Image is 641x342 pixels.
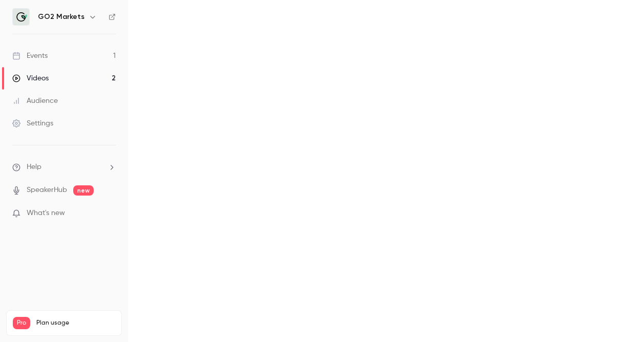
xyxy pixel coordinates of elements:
div: Audience [12,96,58,106]
div: Settings [12,118,53,129]
li: help-dropdown-opener [12,162,116,173]
img: GO2 Markets [13,9,29,25]
span: Pro [13,317,30,329]
span: new [73,185,94,196]
span: Help [27,162,41,173]
div: Events [12,51,48,61]
span: Plan usage [36,319,115,327]
span: What's new [27,208,65,219]
iframe: Noticeable Trigger [103,209,116,218]
a: SpeakerHub [27,185,67,196]
div: Videos [12,73,49,83]
h6: GO2 Markets [38,12,84,22]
